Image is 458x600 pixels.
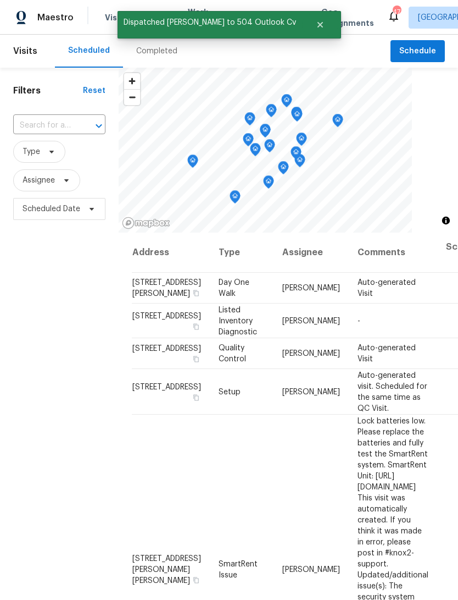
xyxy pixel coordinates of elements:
[282,317,340,324] span: [PERSON_NAME]
[443,214,449,227] span: Toggle attribution
[250,143,261,160] div: Map marker
[23,175,55,186] span: Assignee
[358,279,416,298] span: Auto-generated Visit
[13,117,75,134] input: Search for an address...
[124,90,140,105] span: Zoom out
[332,114,343,131] div: Map marker
[136,46,177,57] div: Completed
[282,565,340,573] span: [PERSON_NAME]
[187,155,198,172] div: Map marker
[132,279,201,298] span: [STREET_ADDRESS][PERSON_NAME]
[219,560,258,579] span: SmartRent Issue
[188,7,216,29] span: Work Orders
[260,124,271,141] div: Map marker
[358,371,427,412] span: Auto-generated visit. Scheduled for the same time as QC Visit.
[439,214,453,227] button: Toggle attribution
[23,146,40,157] span: Type
[296,133,307,150] div: Map marker
[399,45,436,58] span: Schedule
[37,12,74,23] span: Maestro
[124,73,140,89] button: Zoom in
[124,89,140,105] button: Zoom out
[358,344,416,363] span: Auto-generated Visit
[263,175,274,192] div: Map marker
[266,104,277,121] div: Map marker
[230,190,241,207] div: Map marker
[302,14,338,36] button: Close
[278,161,289,178] div: Map marker
[321,7,374,29] span: Geo Assignments
[191,392,201,402] button: Copy Address
[282,284,340,292] span: [PERSON_NAME]
[132,312,201,320] span: [STREET_ADDRESS]
[132,554,201,584] span: [STREET_ADDRESS][PERSON_NAME][PERSON_NAME]
[105,12,127,23] span: Visits
[132,383,201,390] span: [STREET_ADDRESS]
[291,146,301,163] div: Map marker
[294,154,305,171] div: Map marker
[264,139,275,156] div: Map marker
[393,7,400,18] div: 47
[122,217,170,229] a: Mapbox homepage
[13,85,83,96] h1: Filters
[191,575,201,585] button: Copy Address
[119,68,412,233] canvas: Map
[118,11,302,34] span: Dispatched [PERSON_NAME] to 504 Outlook Cv
[243,133,254,150] div: Map marker
[273,233,349,273] th: Assignee
[91,118,107,134] button: Open
[83,85,105,96] div: Reset
[282,350,340,357] span: [PERSON_NAME]
[132,233,210,273] th: Address
[292,108,303,125] div: Map marker
[244,112,255,129] div: Map marker
[13,39,37,63] span: Visits
[291,107,302,124] div: Map marker
[358,317,360,324] span: -
[281,94,292,111] div: Map marker
[68,45,110,56] div: Scheduled
[390,40,445,63] button: Schedule
[349,233,437,273] th: Comments
[132,345,201,353] span: [STREET_ADDRESS]
[282,388,340,395] span: [PERSON_NAME]
[23,203,80,214] span: Scheduled Date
